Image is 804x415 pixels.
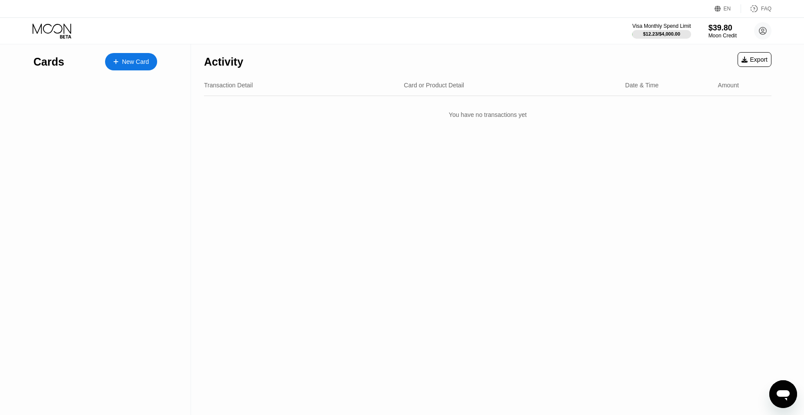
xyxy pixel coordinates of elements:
[625,82,659,89] div: Date & Time
[122,58,149,66] div: New Card
[632,23,691,29] div: Visa Monthly Spend Limit
[632,23,691,39] div: Visa Monthly Spend Limit$12.23/$4,000.00
[708,33,737,39] div: Moon Credit
[105,53,157,70] div: New Card
[738,52,771,67] div: Export
[769,380,797,408] iframe: Button to launch messaging window
[204,56,243,68] div: Activity
[708,23,737,39] div: $39.80Moon Credit
[724,6,731,12] div: EN
[761,6,771,12] div: FAQ
[741,56,768,63] div: Export
[643,31,680,37] div: $12.23 / $4,000.00
[708,23,737,33] div: $39.80
[204,103,771,127] div: You have no transactions yet
[741,4,771,13] div: FAQ
[33,56,64,68] div: Cards
[404,82,464,89] div: Card or Product Detail
[718,82,739,89] div: Amount
[715,4,741,13] div: EN
[204,82,253,89] div: Transaction Detail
